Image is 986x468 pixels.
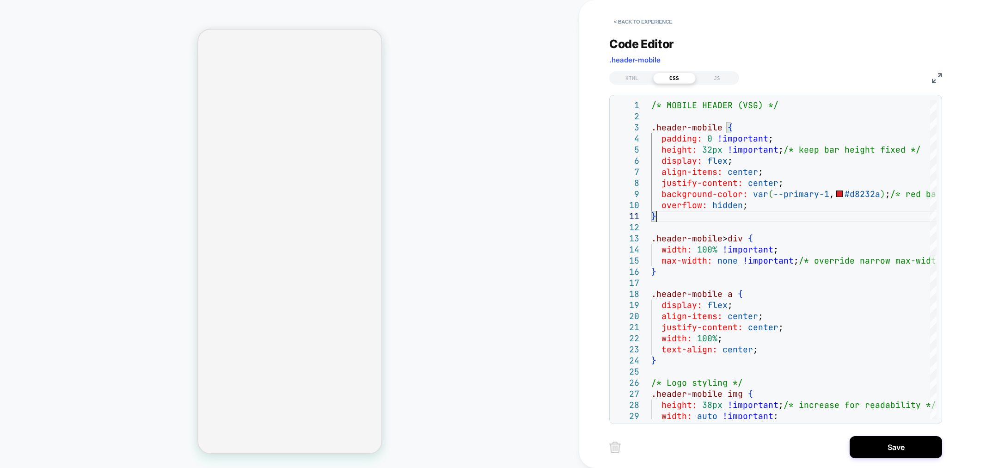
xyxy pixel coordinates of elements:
span: Code Editor [609,37,674,51]
span: ; [778,400,784,410]
span: .header-mobile [651,388,723,399]
span: overflow: [661,200,707,210]
div: 12 [614,222,639,233]
span: .header-mobile [609,55,661,64]
span: hidden [712,200,743,210]
span: center [728,311,758,321]
span: /* keep bar height fixed */ [784,144,921,155]
div: 27 [614,388,639,400]
span: ; [768,133,773,144]
div: 25 [614,366,639,377]
span: } [651,355,656,366]
span: --primary-1 [773,189,829,199]
span: center [748,322,778,333]
span: !important [743,255,794,266]
span: /* Logo styling */ [651,377,743,388]
span: max-width: [661,255,712,266]
span: justify-content: [661,178,743,188]
div: 15 [614,255,639,266]
div: 11 [614,211,639,222]
button: < Back to experience [609,14,677,29]
span: .header-mobile [651,289,723,299]
span: ; [758,311,763,321]
span: text-align: [661,344,717,355]
div: 20 [614,311,639,322]
span: center [748,178,778,188]
div: 8 [614,178,639,189]
span: a [728,289,733,299]
span: { [748,388,753,399]
div: JS [696,73,738,84]
span: ; [885,189,890,199]
span: } [651,266,656,277]
div: 5 [614,144,639,155]
div: 7 [614,166,639,178]
span: } [651,211,656,222]
div: 29 [614,411,639,422]
span: display: [661,155,702,166]
span: display: [661,300,702,310]
div: 4 [614,133,639,144]
div: 24 [614,355,639,366]
span: background-color: [661,189,748,199]
div: 9 [614,189,639,200]
div: 1 [614,100,639,111]
span: none [717,255,738,266]
span: align-items: [661,311,723,321]
span: { [748,233,753,244]
span: ; [778,178,784,188]
div: 23 [614,344,639,355]
div: 17 [614,277,639,289]
div: HTML [611,73,653,84]
div: 16 [614,266,639,277]
div: 6 [614,155,639,166]
span: width: [661,244,692,255]
span: ; [743,200,748,210]
span: , [829,189,834,199]
div: 10 [614,200,639,211]
div: 18 [614,289,639,300]
span: !important [728,400,778,410]
span: ; [753,344,758,355]
div: 14 [614,244,639,255]
span: 0 [707,133,712,144]
span: ; [773,411,778,421]
span: !important [728,144,778,155]
span: ) [880,189,885,199]
span: .header-mobile [651,233,723,244]
span: 100% [697,333,717,344]
span: !important [723,411,773,421]
div: 3 [614,122,639,133]
div: 13 [614,233,639,244]
div: 28 [614,400,639,411]
span: 32px [702,144,723,155]
span: img [728,388,743,399]
span: center [723,344,753,355]
span: justify-content: [661,322,743,333]
span: flex [707,155,728,166]
span: /* MOBILE HEADER (VSG) */ [651,100,778,111]
span: ; [728,155,733,166]
span: ; [728,300,733,310]
div: 2 [614,111,639,122]
span: ( [768,189,773,199]
span: ; [794,255,799,266]
span: /* override narrow max-width */ [799,255,956,266]
span: padding: [661,133,702,144]
span: .header-mobile [651,122,723,133]
img: delete [609,442,621,453]
span: ; [778,144,784,155]
span: !important [717,133,768,144]
div: 22 [614,333,639,344]
button: Save [850,436,942,458]
span: ; [758,166,763,177]
span: ; [778,322,784,333]
span: !important [723,244,773,255]
span: ; [773,244,778,255]
div: CSS [653,73,696,84]
span: center [728,166,758,177]
span: height: [661,144,697,155]
span: flex [707,300,728,310]
span: width: [661,411,692,421]
span: var [753,189,768,199]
